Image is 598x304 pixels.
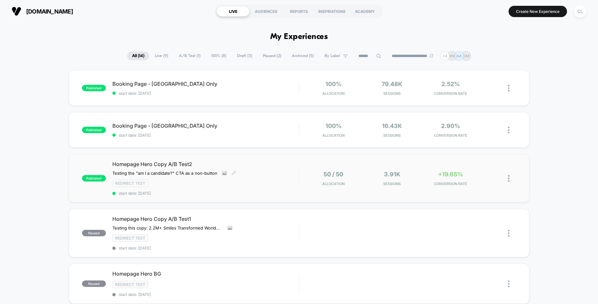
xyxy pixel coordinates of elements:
[572,5,588,18] button: CL
[384,171,400,178] span: 3.91k
[348,6,381,16] div: ACADEMY
[283,6,315,16] div: REPORTS
[463,54,469,58] p: GM
[112,91,299,96] span: start date: [DATE]
[574,5,586,18] div: CL
[423,91,479,96] span: CONVERSION RATE
[287,52,319,60] span: Archived ( 5 )
[325,81,342,87] span: 100%
[440,51,449,61] div: + 4
[82,230,106,236] span: paused
[508,280,510,287] img: close
[112,81,299,87] span: Booking Page - [GEOGRAPHIC_DATA] Only
[112,225,223,230] span: Testing this copy: 2.2M+ Smiles Transformed WorldwideClear Aligners &Retainers for 60% LessFDA-cl...
[112,216,299,222] span: Homepage Hero Copy A/B Test1
[429,54,433,58] img: end
[423,181,479,186] span: CONVERSION RATE
[457,54,462,58] p: AA
[324,171,343,178] span: 50 / 50
[232,52,257,60] span: Draft ( 3 )
[174,52,205,60] span: A/B Test ( 1 )
[382,123,402,129] span: 16.43k
[258,52,286,60] span: Paused ( 2 )
[382,81,402,87] span: 79.48k
[315,6,348,16] div: INSPIRATIONS
[364,91,420,96] span: Sessions
[26,8,73,15] span: [DOMAIN_NAME]
[508,127,510,133] img: close
[112,180,148,187] span: Redirect Test
[508,175,510,182] img: close
[364,181,420,186] span: Sessions
[112,161,299,167] span: Homepage Hero Copy A/B Test2
[127,52,149,60] span: All ( 14 )
[509,6,567,17] button: Create New Experience
[112,281,148,288] span: Redirect Test
[441,123,460,129] span: 2.90%
[322,133,345,138] span: Allocation
[508,85,510,92] img: close
[150,52,173,60] span: Live ( 9 )
[112,234,148,242] span: Redirect Test
[112,133,299,138] span: start date: [DATE]
[322,181,345,186] span: Allocation
[112,123,299,129] span: Booking Page - [GEOGRAPHIC_DATA] Only
[364,133,420,138] span: Sessions
[82,127,106,133] span: published
[270,32,328,42] h1: My Experiences
[82,175,106,181] span: published
[250,6,283,16] div: AUDIENCES
[10,6,75,16] button: [DOMAIN_NAME]
[206,52,231,60] span: 100% ( 8 )
[449,54,455,58] p: BM
[423,133,479,138] span: CONVERSION RATE
[325,54,340,58] span: By Label
[112,191,299,196] span: start date: [DATE]
[12,6,21,16] img: Visually logo
[82,280,106,287] span: paused
[112,246,299,250] span: start date: [DATE]
[441,81,460,87] span: 2.52%
[112,171,217,176] span: Testing the "am I a candidate?" CTA as a non-button
[438,171,463,178] span: +19.65%
[112,270,299,277] span: Homepage Hero BG
[112,292,299,297] span: start date: [DATE]
[325,123,342,129] span: 100%
[82,85,106,91] span: published
[322,91,345,96] span: Allocation
[217,6,250,16] div: LIVE
[508,230,510,237] img: close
